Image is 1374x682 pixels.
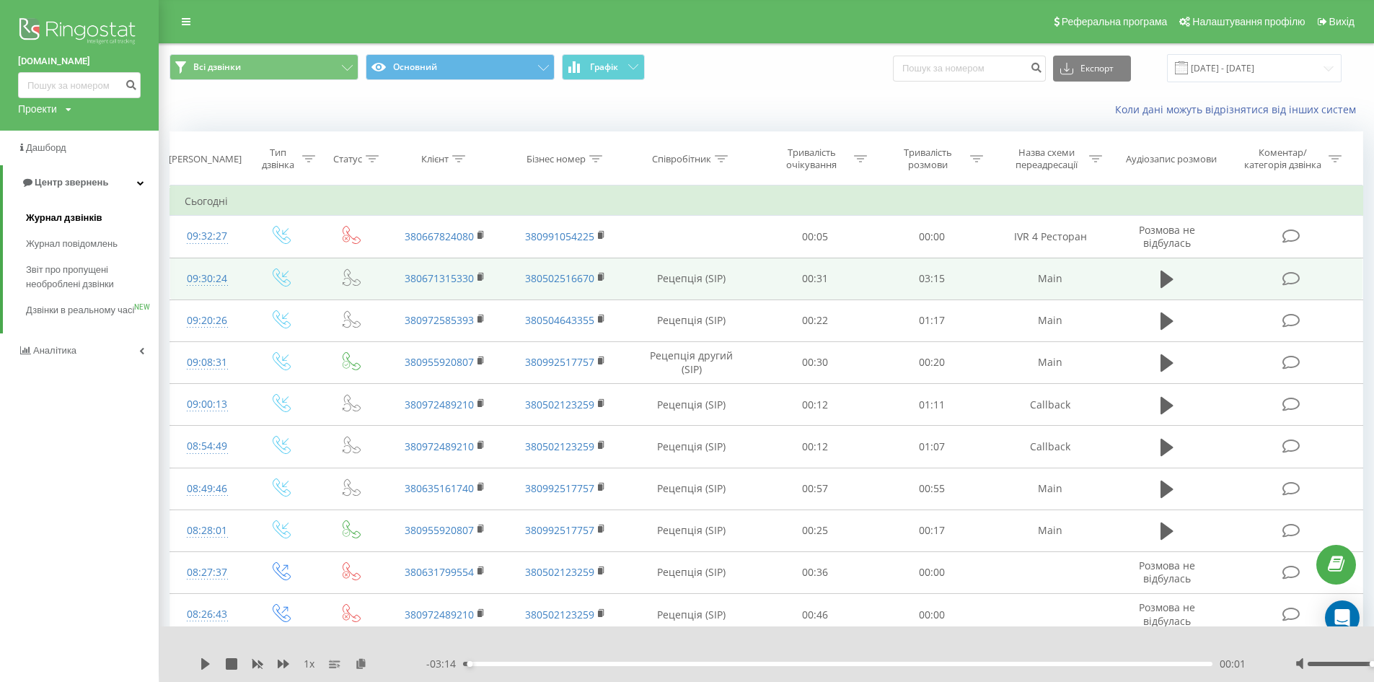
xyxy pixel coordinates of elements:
[893,56,1046,82] input: Пошук за номером
[185,307,230,335] div: 09:20:26
[757,216,873,258] td: 00:05
[193,61,241,73] span: Всі дзвінки
[873,258,990,300] td: 03:15
[873,426,990,468] td: 01:07
[990,510,1111,551] td: Main
[26,257,159,297] a: Звіт про пропущені необроблені дзвінки
[873,300,990,341] td: 01:17
[1192,16,1305,27] span: Налаштування профілю
[405,398,474,411] a: 380972489210
[757,384,873,426] td: 00:12
[757,551,873,593] td: 00:36
[873,468,990,510] td: 00:55
[35,177,108,188] span: Центр звернень
[467,661,472,667] div: Accessibility label
[26,303,134,318] span: Дзвінки в реальному часі
[405,229,474,243] a: 380667824080
[873,551,990,593] td: 00:00
[757,341,873,383] td: 00:30
[626,258,757,300] td: Рецепція (SIP)
[889,147,966,171] div: Тривалість розмови
[873,384,990,426] td: 01:11
[26,142,66,153] span: Дашборд
[3,165,159,200] a: Центр звернень
[366,54,555,80] button: Основний
[757,426,873,468] td: 00:12
[990,258,1111,300] td: Main
[185,559,230,587] div: 08:27:37
[525,355,594,369] a: 380992517757
[626,300,757,341] td: Рецепція (SIP)
[26,237,118,251] span: Журнал повідомлень
[525,440,594,453] a: 380502123259
[626,384,757,426] td: Рецепція (SIP)
[26,231,159,257] a: Журнал повідомлень
[525,229,594,243] a: 380991054225
[990,384,1111,426] td: Callback
[185,222,230,250] div: 09:32:27
[562,54,645,80] button: Графік
[1115,102,1363,116] a: Коли дані можуть відрізнятися вiд інших систем
[525,565,594,579] a: 380502123259
[525,481,594,495] a: 380992517757
[185,390,230,419] div: 09:00:13
[405,523,474,537] a: 380955920807
[333,153,362,165] div: Статус
[626,551,757,593] td: Рецепція (SIP)
[873,341,990,383] td: 00:20
[1062,16,1168,27] span: Реферальна програма
[873,510,990,551] td: 00:17
[185,432,230,460] div: 08:54:49
[1139,600,1195,627] span: Розмова не відбулась
[1053,56,1131,82] button: Експорт
[169,153,242,165] div: [PERSON_NAME]
[1325,600,1360,635] div: Open Intercom Messenger
[421,153,449,165] div: Клієнт
[33,345,76,356] span: Аналiтика
[1241,147,1325,171] div: Коментар/категорія дзвінка
[525,608,594,621] a: 380502123259
[185,475,230,503] div: 08:49:46
[405,608,474,621] a: 380972489210
[185,517,230,545] div: 08:28:01
[527,153,586,165] div: Бізнес номер
[990,426,1111,468] td: Callback
[185,265,230,293] div: 09:30:24
[304,657,314,671] span: 1 x
[626,468,757,510] td: Рецепція (SIP)
[773,147,850,171] div: Тривалість очікування
[626,510,757,551] td: Рецепція (SIP)
[405,440,474,453] a: 380972489210
[185,600,230,629] div: 08:26:43
[873,216,990,258] td: 00:00
[590,62,618,72] span: Графік
[1126,153,1217,165] div: Аудіозапис розмови
[405,355,474,369] a: 380955920807
[18,14,141,51] img: Ringostat logo
[170,187,1363,216] td: Сьогодні
[405,271,474,285] a: 380671315330
[990,216,1111,258] td: IVR 4 Ресторан
[652,153,711,165] div: Співробітник
[26,297,159,323] a: Дзвінки в реальному часіNEW
[18,54,141,69] a: [DOMAIN_NAME]
[26,205,159,231] a: Журнал дзвінків
[1008,147,1085,171] div: Назва схеми переадресації
[757,594,873,636] td: 00:46
[405,481,474,495] a: 380635161740
[426,657,463,671] span: - 03:14
[185,349,230,377] div: 09:08:31
[1139,223,1195,250] span: Розмова не відбулась
[405,565,474,579] a: 380631799554
[18,102,57,116] div: Проекти
[990,468,1111,510] td: Main
[525,313,594,327] a: 380504643355
[405,313,474,327] a: 380972585393
[18,72,141,98] input: Пошук за номером
[873,594,990,636] td: 00:00
[990,300,1111,341] td: Main
[525,523,594,537] a: 380992517757
[757,300,873,341] td: 00:22
[1329,16,1355,27] span: Вихід
[626,426,757,468] td: Рецепція (SIP)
